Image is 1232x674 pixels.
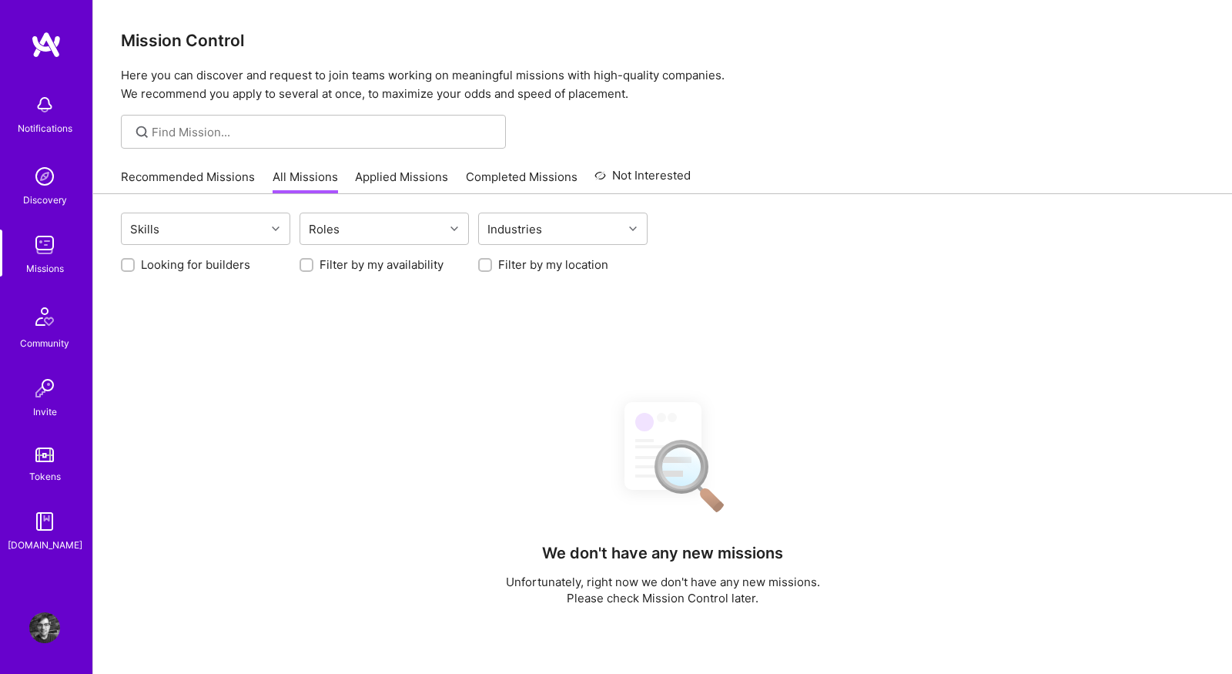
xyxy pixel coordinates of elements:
[121,66,1204,103] p: Here you can discover and request to join teams working on meaningful missions with high-quality ...
[542,544,783,562] h4: We don't have any new missions
[506,574,820,590] p: Unfortunately, right now we don't have any new missions.
[29,506,60,537] img: guide book
[466,169,577,194] a: Completed Missions
[450,225,458,233] i: icon Chevron
[484,218,546,240] div: Industries
[355,169,448,194] a: Applied Missions
[141,257,250,273] label: Looking for builders
[126,218,163,240] div: Skills
[29,89,60,120] img: bell
[8,537,82,553] div: [DOMAIN_NAME]
[29,612,60,643] img: User Avatar
[272,225,280,233] i: icon Chevron
[598,388,728,523] img: No Results
[29,468,61,485] div: Tokens
[31,31,62,59] img: logo
[33,404,57,420] div: Invite
[133,123,151,141] i: icon SearchGrey
[121,31,1204,50] h3: Mission Control
[152,124,494,140] input: Find Mission...
[20,335,69,351] div: Community
[26,260,64,277] div: Missions
[29,373,60,404] img: Invite
[506,590,820,606] p: Please check Mission Control later.
[594,166,691,194] a: Not Interested
[629,225,637,233] i: icon Chevron
[273,169,338,194] a: All Missions
[305,218,343,240] div: Roles
[18,120,72,136] div: Notifications
[29,161,60,192] img: discovery
[29,230,60,260] img: teamwork
[35,448,54,462] img: tokens
[498,257,608,273] label: Filter by my location
[320,257,444,273] label: Filter by my availability
[23,192,67,208] div: Discovery
[25,612,64,643] a: User Avatar
[26,298,63,335] img: Community
[121,169,255,194] a: Recommended Missions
